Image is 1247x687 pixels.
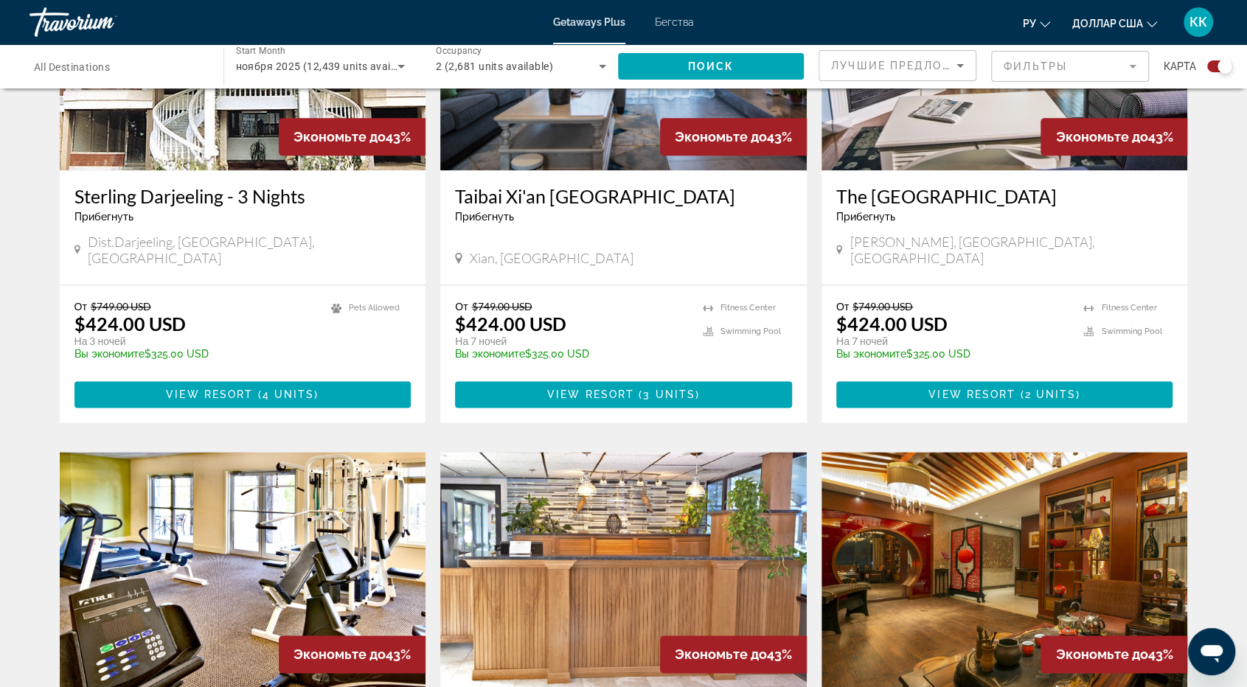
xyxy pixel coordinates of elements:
[1179,7,1218,38] button: Меню пользователя
[74,313,186,335] p: $424.00 USD
[836,313,948,335] p: $424.00 USD
[455,381,792,408] button: View Resort(3 units)
[1101,303,1156,313] span: Fitness Center
[1041,118,1187,156] div: 43%
[836,211,895,223] span: Прибегнуть
[836,300,849,313] span: От
[831,57,964,74] mat-select: Sort by
[675,646,767,662] span: Экономьте до
[836,381,1173,408] button: View Resort(2 units)
[29,3,177,41] a: Травориум
[455,348,688,360] p: $325.00 USD
[74,348,317,360] p: $325.00 USD
[643,388,695,400] span: 3 units
[1072,13,1157,34] button: Изменить валюту
[74,335,317,348] p: На 3 ночей
[279,635,425,673] div: 43%
[553,16,625,28] a: Getaways Plus
[720,303,776,313] span: Fitness Center
[349,303,400,313] span: Pets Allowed
[236,46,285,56] span: Start Month
[688,60,734,72] span: Поиск
[263,388,315,400] span: 4 units
[1072,18,1143,29] font: доллар США
[293,646,386,662] span: Экономьте до
[547,388,634,400] span: View Resort
[1041,635,1187,673] div: 43%
[660,118,807,156] div: 43%
[436,60,553,72] span: 2 (2,681 units available)
[1024,388,1076,400] span: 2 units
[74,300,87,313] span: От
[455,211,514,223] span: Прибегнуть
[455,185,792,207] a: Taibai Xi'an [GEOGRAPHIC_DATA]
[74,211,133,223] span: Прибегнуть
[836,348,1069,360] p: $325.00 USD
[1189,14,1207,29] font: КК
[88,234,411,266] span: Dist.Darjeeling, [GEOGRAPHIC_DATA], [GEOGRAPHIC_DATA]
[74,185,411,207] a: Sterling Darjeeling - 3 Nights
[618,53,805,80] button: Поиск
[455,300,468,313] span: От
[1023,18,1036,29] font: ру
[471,300,532,313] span: $749.00 USD
[1015,388,1080,400] span: ( )
[991,50,1149,83] button: Filter
[74,348,145,360] span: Вы экономите
[1164,56,1196,77] span: карта
[1023,13,1050,34] button: Изменить язык
[91,300,151,313] span: $749.00 USD
[831,60,988,72] span: Лучшие предложения
[34,61,110,73] span: All Destinations
[470,250,633,266] span: Xian, [GEOGRAPHIC_DATA]
[836,335,1069,348] p: На 7 ночей
[655,16,694,28] a: Бегства
[236,60,418,72] span: ноября 2025 (12,439 units available)
[455,348,525,360] span: Вы экономите
[436,46,482,56] span: Occupancy
[293,129,386,144] span: Экономьте до
[166,388,253,400] span: View Resort
[1055,646,1147,662] span: Экономьте до
[1101,327,1161,336] span: Swimming Pool
[1055,129,1147,144] span: Экономьте до
[720,327,781,336] span: Swimming Pool
[852,300,913,313] span: $749.00 USD
[455,313,566,335] p: $424.00 USD
[1188,628,1235,675] iframe: Кнопка, открывающая окно обмена сообщениями; идет разговор
[279,118,425,156] div: 43%
[928,388,1015,400] span: View Resort
[634,388,700,400] span: ( )
[850,234,1173,266] span: [PERSON_NAME], [GEOGRAPHIC_DATA], [GEOGRAPHIC_DATA]
[836,185,1173,207] a: The [GEOGRAPHIC_DATA]
[660,635,807,673] div: 43%
[253,388,319,400] span: ( )
[675,129,767,144] span: Экономьте до
[74,381,411,408] button: View Resort(4 units)
[455,335,688,348] p: На 7 ночей
[836,348,906,360] span: Вы экономите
